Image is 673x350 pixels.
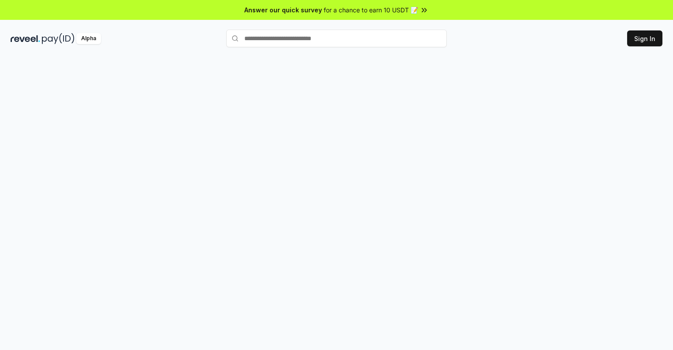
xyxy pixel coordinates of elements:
[324,5,418,15] span: for a chance to earn 10 USDT 📝
[42,33,75,44] img: pay_id
[76,33,101,44] div: Alpha
[244,5,322,15] span: Answer our quick survey
[11,33,40,44] img: reveel_dark
[627,30,662,46] button: Sign In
